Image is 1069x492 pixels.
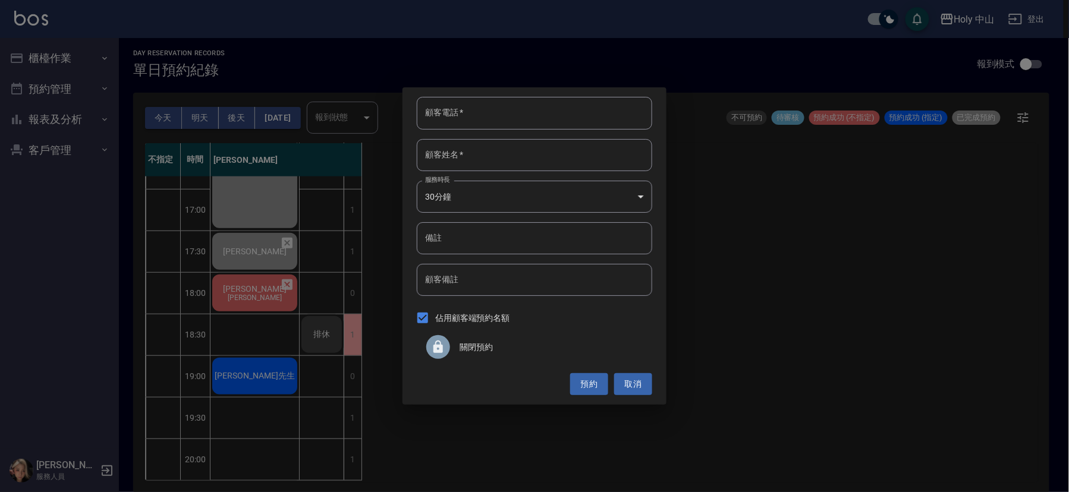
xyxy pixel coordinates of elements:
button: 取消 [614,373,652,395]
span: 關閉預約 [460,341,643,354]
span: 佔用顧客端預約名額 [435,312,510,324]
div: 關閉預約 [417,330,652,364]
div: 30分鐘 [417,181,652,213]
button: 預約 [570,373,608,395]
label: 服務時長 [425,175,450,184]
